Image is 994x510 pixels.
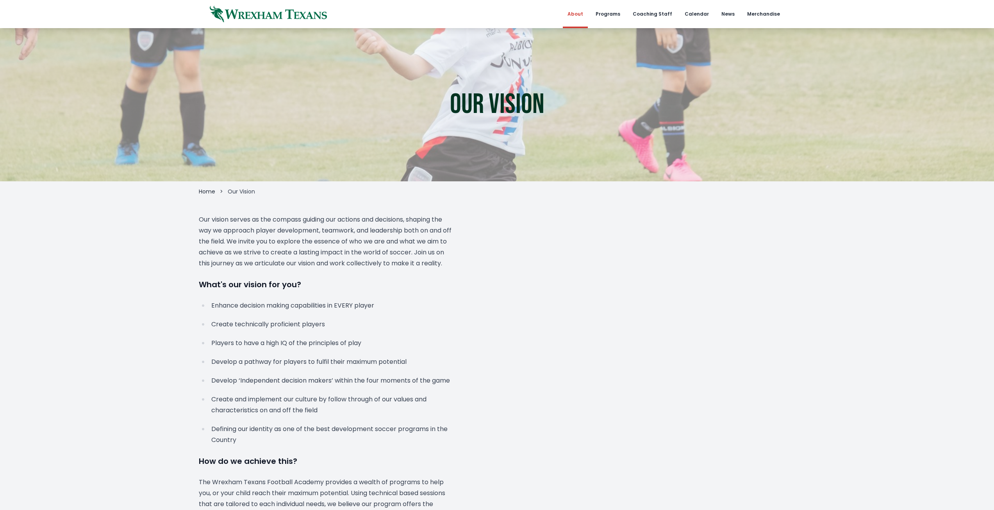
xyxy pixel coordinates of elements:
[450,91,544,119] h1: Our Vision
[211,394,453,416] p: Create and implement our culture by follow through of our values and characteristics on and off t...
[211,338,453,349] p: Players to have a high IQ of the principles of play
[199,188,215,195] a: Home
[211,300,453,311] p: Enhance decision making capabilities in EVERY player
[211,319,453,330] p: Create technically proficient players
[199,214,453,269] p: Our vision serves as the compass guiding our actions and decisions, shaping the way we approach p...
[211,375,453,386] p: Develop ‘Independent decision makers’ within the four moments of the game
[199,278,453,291] h3: What's our vision for you?
[228,188,255,195] span: Our Vision
[211,356,453,367] p: Develop a pathway for players to fulfil their maximum potential
[220,188,223,195] li: >
[199,455,453,467] h3: How do we achieve this?
[211,424,453,446] p: Defining our identity as one of the best development soccer programs in the Country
